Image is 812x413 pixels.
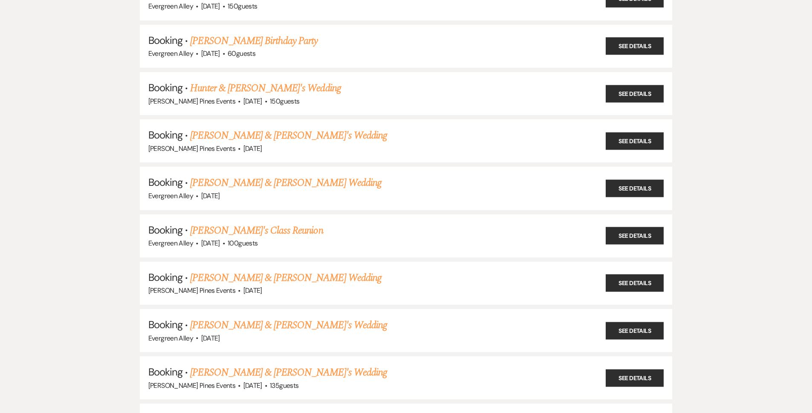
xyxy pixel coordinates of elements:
span: 150 guests [228,2,257,11]
a: See Details [606,38,664,55]
span: [PERSON_NAME] Pines Events [148,97,235,106]
span: Booking [148,128,182,142]
a: Hunter & [PERSON_NAME]'s Wedding [190,81,341,96]
a: [PERSON_NAME] & [PERSON_NAME]'s Wedding [190,365,387,380]
span: 150 guests [270,97,299,106]
a: See Details [606,227,664,245]
span: Booking [148,365,182,378]
span: [DATE] [243,381,262,390]
span: Evergreen Alley [148,49,193,58]
a: See Details [606,179,664,197]
span: [DATE] [243,286,262,295]
a: [PERSON_NAME] & [PERSON_NAME] Wedding [190,175,381,191]
span: 60 guests [228,49,255,58]
span: Booking [148,176,182,189]
a: [PERSON_NAME] & [PERSON_NAME] Wedding [190,270,381,286]
span: [DATE] [201,239,220,248]
span: [DATE] [243,97,262,106]
span: Booking [148,81,182,94]
span: Booking [148,318,182,331]
span: [PERSON_NAME] Pines Events [148,144,235,153]
span: [DATE] [201,49,220,58]
span: [DATE] [243,144,262,153]
span: [DATE] [201,334,220,343]
a: [PERSON_NAME] & [PERSON_NAME]'s Wedding [190,128,387,143]
a: See Details [606,85,664,102]
span: Booking [148,34,182,47]
span: Booking [148,223,182,237]
span: Evergreen Alley [148,2,193,11]
a: [PERSON_NAME]'s Class Reunion [190,223,323,238]
span: Evergreen Alley [148,334,193,343]
span: [PERSON_NAME] Pines Events [148,286,235,295]
a: [PERSON_NAME] & [PERSON_NAME]'s Wedding [190,318,387,333]
a: [PERSON_NAME] Birthday Party [190,33,318,49]
span: Booking [148,271,182,284]
span: [DATE] [201,2,220,11]
span: Evergreen Alley [148,191,193,200]
span: 135 guests [270,381,298,390]
a: See Details [606,369,664,387]
span: [PERSON_NAME] Pines Events [148,381,235,390]
span: [DATE] [201,191,220,200]
span: Evergreen Alley [148,239,193,248]
a: See Details [606,274,664,292]
a: See Details [606,132,664,150]
span: 100 guests [228,239,257,248]
a: See Details [606,322,664,339]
